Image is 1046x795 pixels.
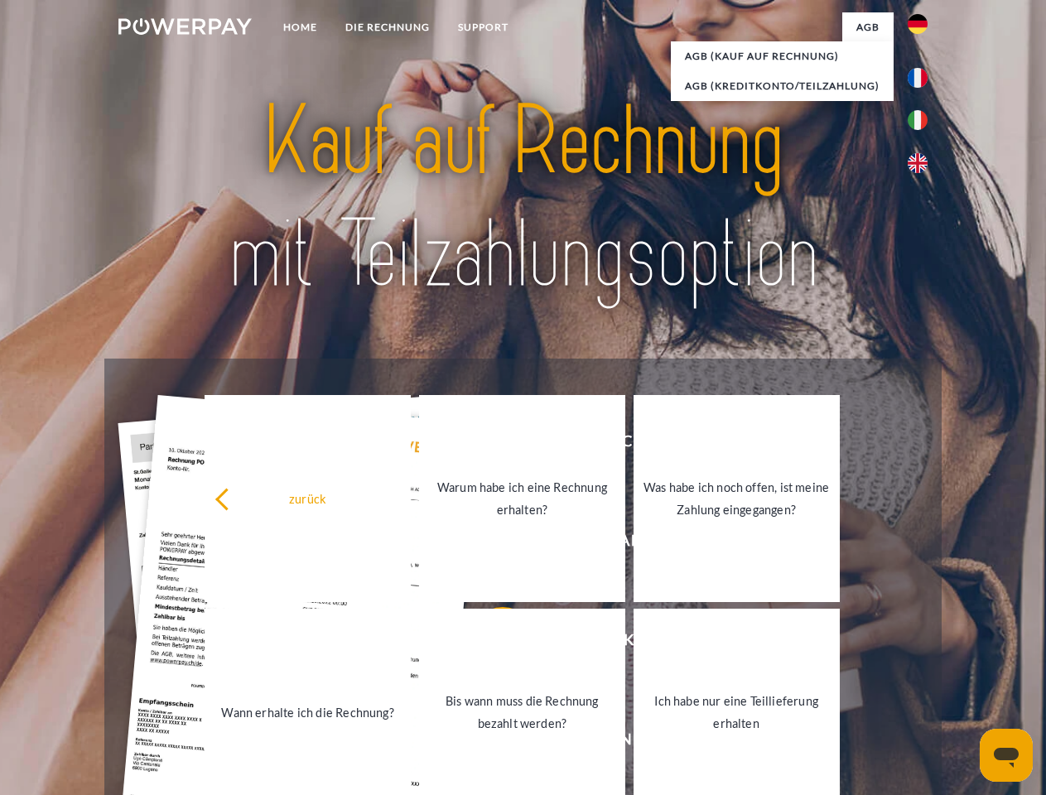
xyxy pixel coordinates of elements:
iframe: Schaltfläche zum Öffnen des Messaging-Fensters [980,729,1033,782]
div: zurück [215,487,401,509]
div: Ich habe nur eine Teillieferung erhalten [644,690,830,735]
a: Home [269,12,331,42]
div: Warum habe ich eine Rechnung erhalten? [429,476,615,521]
a: DIE RECHNUNG [331,12,444,42]
a: AGB (Kreditkonto/Teilzahlung) [671,71,894,101]
a: agb [842,12,894,42]
a: AGB (Kauf auf Rechnung) [671,41,894,71]
img: de [908,14,928,34]
div: Was habe ich noch offen, ist meine Zahlung eingegangen? [644,476,830,521]
img: title-powerpay_de.svg [158,79,888,317]
img: fr [908,68,928,88]
a: SUPPORT [444,12,523,42]
img: logo-powerpay-white.svg [118,18,252,35]
div: Wann erhalte ich die Rechnung? [215,701,401,723]
img: en [908,153,928,173]
img: it [908,110,928,130]
div: Bis wann muss die Rechnung bezahlt werden? [429,690,615,735]
a: Was habe ich noch offen, ist meine Zahlung eingegangen? [634,395,840,602]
